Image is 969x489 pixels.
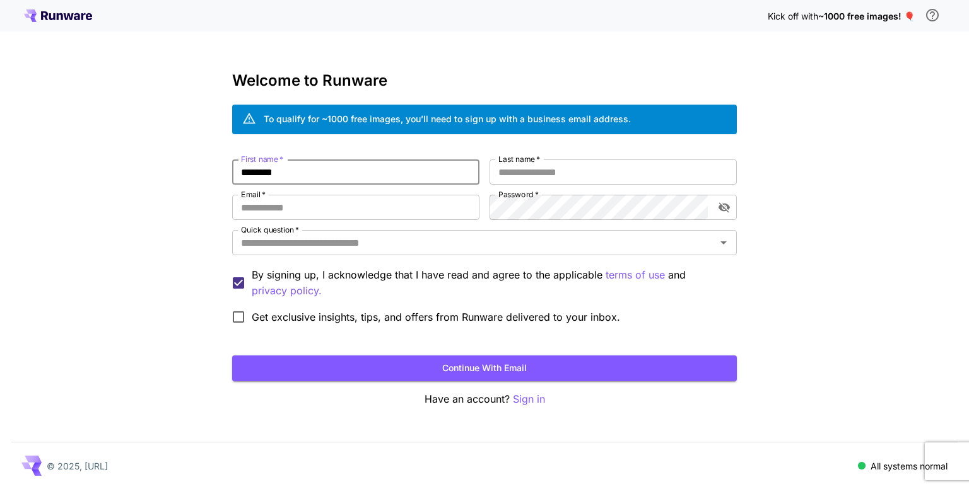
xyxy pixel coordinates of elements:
[606,267,665,283] p: terms of use
[232,355,737,381] button: Continue with email
[818,11,915,21] span: ~1000 free images! 🎈
[252,309,620,325] span: Get exclusive insights, tips, and offers from Runware delivered to your inbox.
[241,154,283,164] label: First name
[252,283,322,299] button: By signing up, I acknowledge that I have read and agree to the applicable terms of use and
[606,267,665,283] button: By signing up, I acknowledge that I have read and agree to the applicable and privacy policy.
[768,11,818,21] span: Kick off with
[232,391,737,407] p: Have an account?
[715,234,732,251] button: Open
[498,189,539,200] label: Password
[232,72,737,89] h3: Welcome to Runware
[871,459,948,473] p: All systems normal
[47,459,108,473] p: © 2025, [URL]
[498,154,540,164] label: Last name
[513,391,545,407] button: Sign in
[241,224,299,235] label: Quick question
[713,196,736,219] button: toggle password visibility
[264,112,631,125] div: To qualify for ~1000 free images, you’ll need to sign up with a business email address.
[920,3,945,28] button: In order to qualify for free credit, you need to sign up with a business email address and click ...
[252,283,322,299] p: privacy policy.
[241,189,266,200] label: Email
[252,267,727,299] p: By signing up, I acknowledge that I have read and agree to the applicable and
